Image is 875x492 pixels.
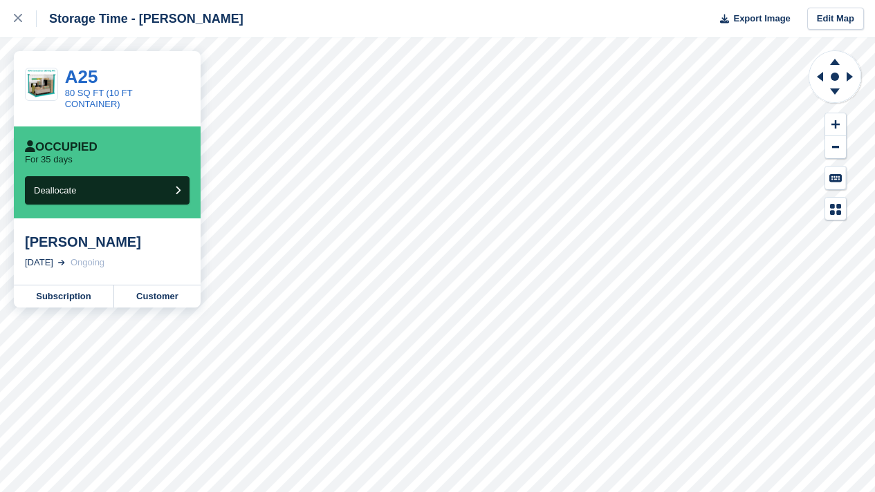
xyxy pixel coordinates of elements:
a: A25 [65,66,98,87]
p: For 35 days [25,154,73,165]
a: Subscription [14,285,114,307]
div: Storage Time - [PERSON_NAME] [37,10,243,27]
button: Deallocate [25,176,190,205]
div: Ongoing [71,256,104,269]
button: Export Image [712,8,791,30]
span: Deallocate [34,185,76,196]
a: 80 SQ FT (10 FT CONTAINER) [65,88,133,109]
button: Zoom Out [825,136,846,159]
a: Edit Map [807,8,864,30]
div: Occupied [25,140,98,154]
button: Keyboard Shortcuts [825,167,846,189]
button: Map Legend [825,198,846,220]
div: [DATE] [25,256,53,269]
div: [PERSON_NAME] [25,234,190,250]
span: Export Image [733,12,790,26]
img: 10ft%20Container%20(80%20SQ%20FT)%20(2).png [26,68,57,100]
a: Customer [114,285,201,307]
img: arrow-right-light-icn-cde0832a797a2874e46488d9cf13f60e5c3a73dbe684e267c42b8395dfbc2abf.svg [58,260,65,265]
button: Zoom In [825,113,846,136]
